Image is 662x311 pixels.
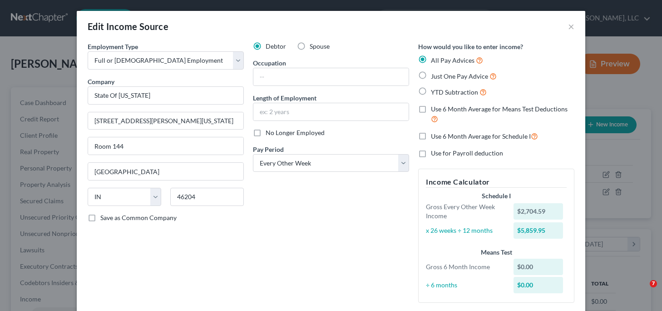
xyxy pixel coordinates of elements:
span: Use 6 Month Average for Means Test Deductions [431,105,568,113]
span: Pay Period [253,145,284,153]
input: Enter zip... [170,188,244,206]
div: Edit Income Source [88,20,168,33]
div: Schedule I [426,191,567,201]
span: YTD Subtraction [431,88,478,96]
span: Just One Pay Advice [431,72,488,80]
span: Debtor [266,42,286,50]
div: $0.00 [514,259,563,275]
span: Use for Payroll deduction [431,149,503,157]
span: Use 6 Month Average for Schedule I [431,132,531,140]
h5: Income Calculator [426,176,567,188]
span: Employment Type [88,43,138,50]
label: Length of Employment [253,93,316,103]
div: ÷ 6 months [421,281,509,290]
button: × [568,21,574,32]
label: How would you like to enter income? [418,42,523,51]
div: $5,859.95 [514,222,563,239]
iframe: Intercom live chat [631,280,653,302]
span: 7 [650,280,657,287]
input: Search company by name... [88,86,244,105]
span: No Longer Employed [266,129,325,136]
span: Spouse [310,42,330,50]
span: All Pay Advices [431,56,474,64]
input: ex: 2 years [253,103,409,120]
input: -- [253,68,409,85]
div: $2,704.59 [514,203,563,220]
div: Gross Every Other Week Income [421,202,509,221]
label: Occupation [253,58,286,68]
input: Enter address... [88,112,243,130]
div: Gross 6 Month Income [421,262,509,271]
div: $0.00 [514,277,563,293]
span: Company [88,78,114,85]
div: x 26 weeks ÷ 12 months [421,226,509,235]
span: Save as Common Company [100,214,177,221]
input: Enter city... [88,163,243,180]
input: Unit, Suite, etc... [88,137,243,155]
div: Means Test [426,248,567,257]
